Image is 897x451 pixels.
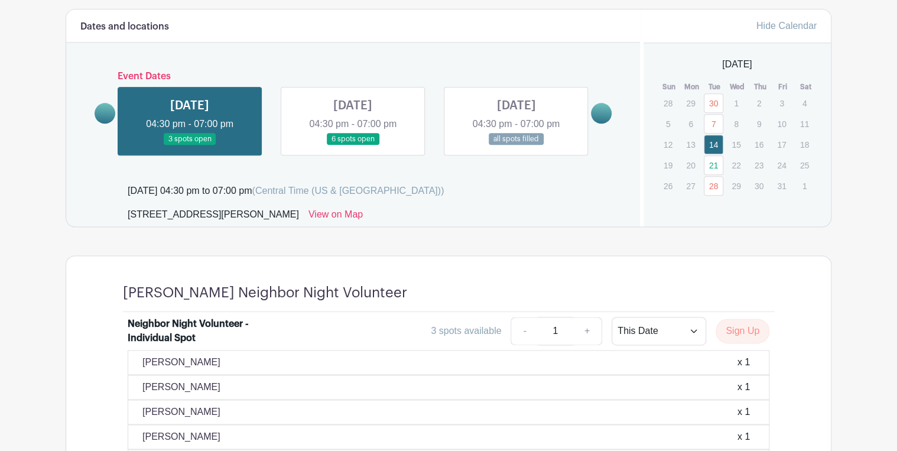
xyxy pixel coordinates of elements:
[772,177,791,195] p: 31
[772,156,791,174] p: 24
[794,81,817,93] th: Sat
[115,71,591,82] h6: Event Dates
[704,93,723,113] a: 30
[749,115,769,133] p: 9
[704,176,723,196] a: 28
[128,184,444,198] div: [DATE] 04:30 pm to 07:00 pm
[749,177,769,195] p: 30
[142,355,220,369] p: [PERSON_NAME]
[681,156,700,174] p: 20
[511,317,538,345] a: -
[772,115,791,133] p: 10
[716,319,769,343] button: Sign Up
[142,405,220,419] p: [PERSON_NAME]
[726,81,749,93] th: Wed
[704,135,723,154] a: 14
[704,114,723,134] a: 7
[726,177,746,195] p: 29
[756,21,817,31] a: Hide Calendar
[795,135,814,154] p: 18
[737,380,750,394] div: x 1
[308,207,363,226] a: View on Map
[142,430,220,444] p: [PERSON_NAME]
[658,94,678,112] p: 28
[749,81,772,93] th: Thu
[726,135,746,154] p: 15
[795,94,814,112] p: 4
[703,81,726,93] th: Tue
[573,317,602,345] a: +
[771,81,794,93] th: Fri
[680,81,703,93] th: Mon
[737,355,750,369] div: x 1
[142,380,220,394] p: [PERSON_NAME]
[658,177,678,195] p: 26
[658,81,681,93] th: Sun
[772,135,791,154] p: 17
[123,284,407,301] h4: [PERSON_NAME] Neighbor Night Volunteer
[128,317,274,345] div: Neighbor Night Volunteer - Individual Spot
[795,156,814,174] p: 25
[704,155,723,175] a: 21
[681,115,700,133] p: 6
[681,177,700,195] p: 27
[749,135,769,154] p: 16
[726,156,746,174] p: 22
[431,324,501,338] div: 3 spots available
[681,94,700,112] p: 29
[795,115,814,133] p: 11
[722,57,752,72] span: [DATE]
[80,21,169,33] h6: Dates and locations
[726,94,746,112] p: 1
[658,115,678,133] p: 5
[795,177,814,195] p: 1
[749,94,769,112] p: 2
[749,156,769,174] p: 23
[726,115,746,133] p: 8
[772,94,791,112] p: 3
[128,207,299,226] div: [STREET_ADDRESS][PERSON_NAME]
[658,156,678,174] p: 19
[658,135,678,154] p: 12
[737,405,750,419] div: x 1
[737,430,750,444] div: x 1
[252,186,444,196] span: (Central Time (US & [GEOGRAPHIC_DATA]))
[681,135,700,154] p: 13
